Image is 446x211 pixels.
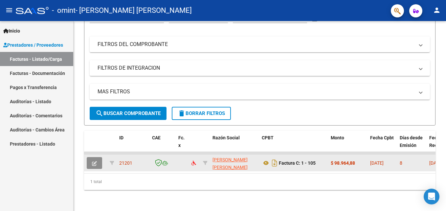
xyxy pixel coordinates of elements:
span: Días desde Emisión [400,135,423,148]
span: - omint [52,3,76,18]
datatable-header-cell: CPBT [259,131,328,160]
mat-expansion-panel-header: FILTROS DE INTEGRACION [90,60,430,76]
div: Open Intercom Messenger [424,189,439,204]
strong: $ 98.964,88 [331,160,355,166]
span: [DATE] [429,160,443,166]
datatable-header-cell: Fc. x [176,131,189,160]
button: Buscar Comprobante [90,107,167,120]
span: CPBT [262,135,274,140]
span: 8 [400,160,402,166]
mat-expansion-panel-header: FILTROS DEL COMPROBANTE [90,36,430,52]
datatable-header-cell: Razón Social [210,131,259,160]
span: [PERSON_NAME] [PERSON_NAME] [212,157,248,170]
span: Borrar Filtros [178,110,225,116]
span: ID [119,135,123,140]
datatable-header-cell: ID [117,131,149,160]
datatable-header-cell: CAE [149,131,176,160]
mat-icon: delete [178,109,186,117]
mat-panel-title: MAS FILTROS [98,88,414,95]
datatable-header-cell: Monto [328,131,368,160]
div: 1 total [84,174,435,190]
datatable-header-cell: Días desde Emisión [397,131,427,160]
mat-expansion-panel-header: MAS FILTROS [90,84,430,100]
span: Razón Social [212,135,240,140]
span: - [PERSON_NAME] [PERSON_NAME] [76,3,192,18]
span: Monto [331,135,344,140]
span: Buscar Comprobante [96,110,161,116]
mat-panel-title: FILTROS DE INTEGRACION [98,64,414,72]
span: Fecha Cpbt [370,135,394,140]
span: Inicio [3,27,20,35]
mat-icon: search [96,109,103,117]
button: Borrar Filtros [172,107,231,120]
span: Fc. x [178,135,185,148]
span: CAE [152,135,161,140]
div: 23315088674 [212,156,256,170]
strong: Factura C: 1 - 105 [279,160,316,166]
datatable-header-cell: Fecha Cpbt [368,131,397,160]
mat-icon: person [433,6,441,14]
mat-panel-title: FILTROS DEL COMPROBANTE [98,41,414,48]
span: 21201 [119,160,132,166]
span: Prestadores / Proveedores [3,41,63,49]
i: Descargar documento [270,158,279,168]
mat-icon: menu [5,6,13,14]
span: [DATE] [370,160,384,166]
